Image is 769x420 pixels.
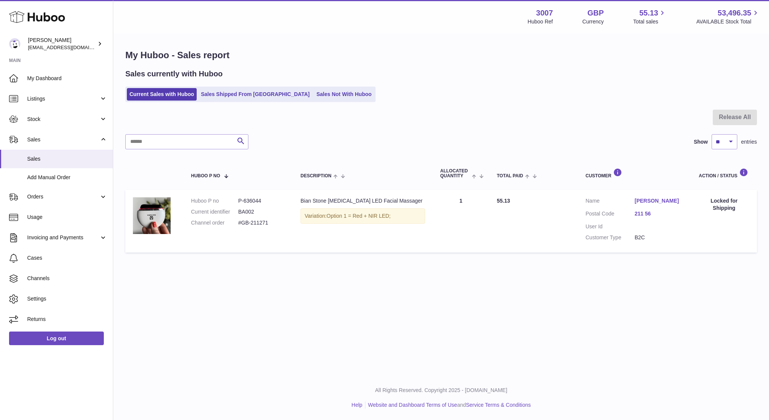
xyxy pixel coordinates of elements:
[27,254,107,262] span: Cases
[696,18,760,25] span: AVAILABLE Stock Total
[125,49,757,61] h1: My Huboo - Sales report
[586,210,635,219] dt: Postal Code
[699,168,749,178] div: Action / Status
[586,168,684,178] div: Customer
[528,18,553,25] div: Huboo Ref
[27,75,107,82] span: My Dashboard
[119,387,763,394] p: All Rights Reserved. Copyright 2025 - [DOMAIN_NAME]
[27,275,107,282] span: Channels
[314,88,374,101] a: Sales Not With Huboo
[696,8,760,25] a: 53,496.35 AVAILABLE Stock Total
[351,402,362,408] a: Help
[27,155,107,163] span: Sales
[191,219,238,226] dt: Channel order
[125,69,223,79] h2: Sales currently with Huboo
[27,316,107,323] span: Returns
[699,197,749,212] div: Locked for Shipping
[635,197,684,205] a: [PERSON_NAME]
[27,295,107,302] span: Settings
[191,208,238,215] dt: Current identifier
[586,223,635,230] dt: User Id
[238,197,285,205] dd: P-636044
[327,213,391,219] span: Option 1 = Red + NIR LED;
[133,197,171,234] img: 30071708964935.jpg
[9,38,20,50] img: bevmay@maysama.com
[635,210,684,217] a: 211 56
[127,88,197,101] a: Current Sales with Huboo
[9,332,104,345] a: Log out
[586,234,635,241] dt: Customer Type
[27,136,99,143] span: Sales
[27,174,107,181] span: Add Manual Order
[301,208,425,224] div: Variation:
[633,8,667,25] a: 55.13 Total sales
[718,8,751,18] span: 53,496.35
[28,37,96,51] div: [PERSON_NAME]
[497,198,510,204] span: 55.13
[27,95,99,102] span: Listings
[433,190,489,253] td: 1
[191,197,238,205] dt: Huboo P no
[238,208,285,215] dd: BA002
[635,234,684,241] dd: B2C
[27,193,99,200] span: Orders
[639,8,658,18] span: 55.13
[238,219,285,226] dd: #GB-211271
[28,44,111,50] span: [EMAIL_ADDRESS][DOMAIN_NAME]
[466,402,531,408] a: Service Terms & Conditions
[440,169,470,178] span: ALLOCATED Quantity
[536,8,553,18] strong: 3007
[198,88,312,101] a: Sales Shipped From [GEOGRAPHIC_DATA]
[301,197,425,205] div: Bian Stone [MEDICAL_DATA] LED Facial Massager
[633,18,667,25] span: Total sales
[741,138,757,146] span: entries
[497,174,523,178] span: Total paid
[27,214,107,221] span: Usage
[586,197,635,206] dt: Name
[27,234,99,241] span: Invoicing and Payments
[191,174,220,178] span: Huboo P no
[368,402,457,408] a: Website and Dashboard Terms of Use
[694,138,708,146] label: Show
[587,8,604,18] strong: GBP
[301,174,331,178] span: Description
[583,18,604,25] div: Currency
[365,401,531,409] li: and
[27,116,99,123] span: Stock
